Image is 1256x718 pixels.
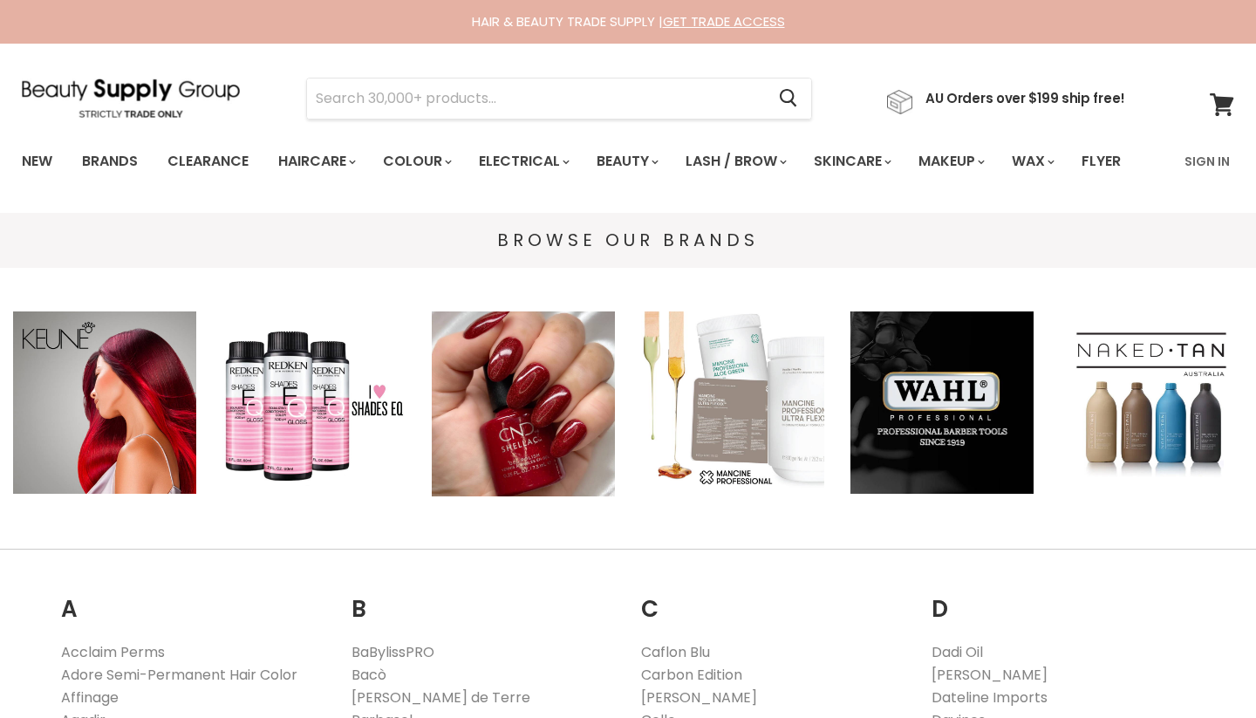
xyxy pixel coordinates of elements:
h2: C [641,569,905,627]
h2: B [352,569,616,627]
a: New [9,143,65,180]
h2: D [932,569,1196,627]
a: Acclaim Perms [61,642,165,662]
a: Brands [69,143,151,180]
a: [PERSON_NAME] [641,687,757,708]
a: Clearance [154,143,262,180]
a: Bacò [352,665,386,685]
a: [PERSON_NAME] [932,665,1048,685]
a: [PERSON_NAME] de Terre [352,687,530,708]
input: Search [307,79,765,119]
a: BaBylissPRO [352,642,434,662]
a: Carbon Edition [641,665,742,685]
a: Affinage [61,687,119,708]
a: Electrical [466,143,580,180]
a: Caflon Blu [641,642,710,662]
a: Dadi Oil [932,642,983,662]
a: Skincare [801,143,902,180]
a: Dateline Imports [932,687,1048,708]
a: Flyer [1068,143,1134,180]
ul: Main menu [9,136,1154,187]
a: Wax [999,143,1065,180]
a: Beauty [584,143,669,180]
form: Product [306,78,812,120]
a: Makeup [905,143,995,180]
h2: A [61,569,325,627]
button: Search [765,79,811,119]
a: GET TRADE ACCESS [663,12,785,31]
a: Adore Semi-Permanent Hair Color [61,665,297,685]
a: Lash / Brow [672,143,797,180]
a: Colour [370,143,462,180]
a: Sign In [1174,143,1240,180]
a: Haircare [265,143,366,180]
